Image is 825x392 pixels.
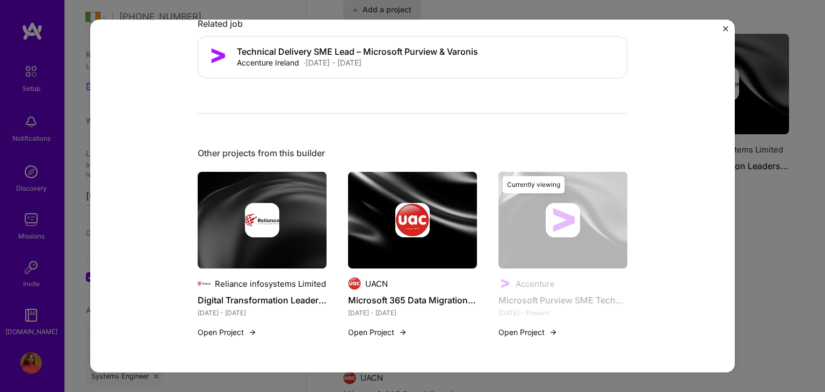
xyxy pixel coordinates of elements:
img: Company logo [348,278,361,291]
div: · [DATE] - [DATE] [303,57,361,69]
img: arrow-right [549,328,558,337]
img: cover [198,172,327,269]
button: Open Project [348,327,407,338]
img: Company logo [198,278,211,291]
h4: Digital Transformation Leadership [198,294,327,308]
div: Currently viewing [503,177,565,194]
button: Open Project [198,327,257,338]
img: Company logo [245,204,279,238]
img: Company logo [395,204,430,238]
img: cover [498,172,627,269]
div: [DATE] - [DATE] [198,308,327,319]
img: arrow-right [248,328,257,337]
img: arrow-right [399,328,407,337]
img: cover [348,172,477,269]
div: Other projects from this builder [198,148,627,159]
div: Related job [198,19,627,30]
h4: Technical Delivery SME Lead – Microsoft Purview & Varonis [237,47,478,57]
div: [DATE] - [DATE] [348,308,477,319]
div: Reliance infosystems Limited [215,278,326,289]
div: Accenture Ireland [237,57,299,69]
h4: Microsoft 365 Data Migration to Multiple Tenants [348,294,477,308]
div: UACN [365,278,388,289]
button: Open Project [498,327,558,338]
button: Close [723,26,728,38]
img: Company logo [207,46,228,67]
